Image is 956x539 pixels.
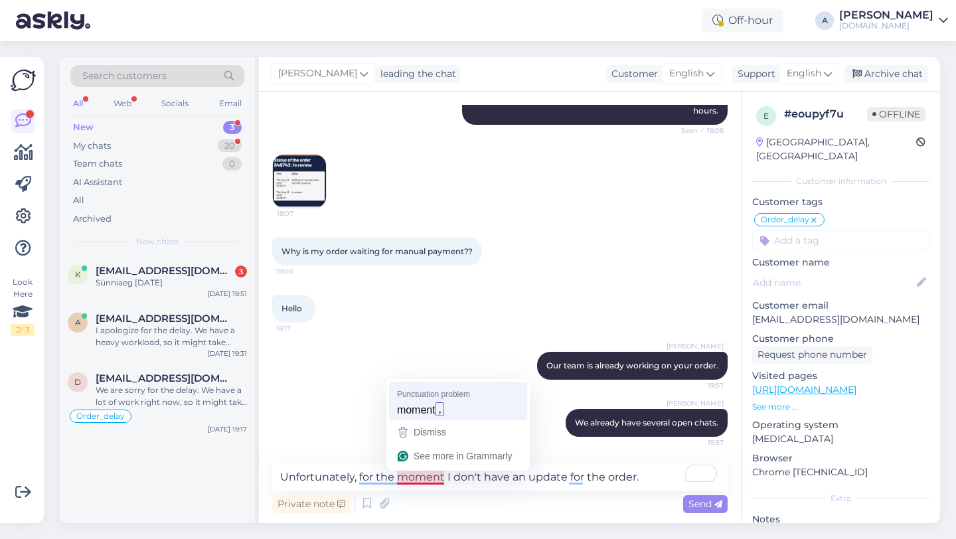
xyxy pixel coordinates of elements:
div: Request phone number [752,346,872,364]
span: English [787,66,821,81]
div: [DATE] 19:51 [208,289,247,299]
div: [DATE] 19:17 [208,424,247,434]
a: [PERSON_NAME][DOMAIN_NAME] [839,10,948,31]
span: 18:17 [276,323,326,333]
p: Customer tags [752,195,929,209]
p: [MEDICAL_DATA] [752,432,929,446]
span: 18:08 [276,266,326,276]
div: All [73,194,84,207]
p: Customer phone [752,332,929,346]
div: Archived [73,212,112,226]
span: Offline [867,107,925,121]
div: Email [216,95,244,112]
div: Team chats [73,157,122,171]
p: Visited pages [752,369,929,383]
div: leading the chat [375,67,456,81]
div: Socials [159,95,191,112]
input: Add name [753,275,914,290]
div: Customer [606,67,658,81]
div: I apologize for the delay. We have a heavy workload, so it might take longer to fulfill orders. Y... [96,325,247,348]
div: Extra [752,493,929,504]
div: 2 / 3 [11,324,35,336]
p: Browser [752,451,929,465]
span: Search customers [82,69,167,83]
span: Seen ✓ 18:06 [674,125,724,135]
textarea: To enrich screen reader interactions, please activate Accessibility in Grammarly extension settings [272,463,728,491]
div: [PERSON_NAME] [839,10,933,21]
span: English [669,66,704,81]
div: 20 [218,139,242,153]
span: Why is my order waiting for manual payment?? [281,246,473,256]
span: Send [688,498,722,510]
span: k [75,269,81,279]
div: All [70,95,86,112]
div: Customer information [752,175,929,187]
div: Support [732,67,775,81]
input: Add a tag [752,230,929,250]
div: 3 [223,121,242,134]
div: # eoupyf7u [784,106,867,122]
div: Off-hour [702,9,783,33]
span: [PERSON_NAME] [278,66,357,81]
span: [PERSON_NAME] [667,341,724,351]
div: 0 [222,157,242,171]
span: e [763,111,769,121]
span: We already have several open chats. [575,418,718,427]
span: 19:57 [674,437,724,447]
span: 18:07 [277,208,327,218]
span: [PERSON_NAME] [667,398,724,408]
span: Hello [281,303,302,313]
span: Our team is already working on your order. [546,360,718,370]
span: New chats [136,236,179,248]
span: argo342@gmail.com [96,313,234,325]
img: Askly Logo [11,68,36,93]
div: 3 [235,266,247,277]
span: d [74,377,81,387]
div: Private note [272,495,351,513]
span: a [75,317,81,327]
p: Operating system [752,418,929,432]
p: Notes [752,512,929,526]
div: Archive chat [844,65,928,83]
div: New [73,121,94,134]
div: We are sorry for the delay. We have a lot of work right now, so it might take a bit longer to sen... [96,384,247,408]
p: Chrome [TECHNICAL_ID] [752,465,929,479]
span: 19:57 [674,380,724,390]
div: AI Assistant [73,176,122,189]
span: Order_delay [761,216,809,224]
p: Customer email [752,299,929,313]
span: Order_delay [76,412,125,420]
div: Look Here [11,276,35,336]
p: Customer name [752,256,929,269]
p: [EMAIL_ADDRESS][DOMAIN_NAME] [752,313,929,327]
div: [DOMAIN_NAME] [839,21,933,31]
span: dace34745@gmail.com [96,372,234,384]
p: See more ... [752,401,929,413]
div: A [815,11,834,30]
div: My chats [73,139,111,153]
span: kristjan.lemberpuu@mail.ee [96,265,234,277]
div: Sünniaeg [DATE] [96,277,247,289]
div: [GEOGRAPHIC_DATA], [GEOGRAPHIC_DATA] [756,135,916,163]
div: Web [111,95,134,112]
img: Attachment [273,155,326,208]
a: [URL][DOMAIN_NAME] [752,384,856,396]
div: [DATE] 19:31 [208,348,247,358]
